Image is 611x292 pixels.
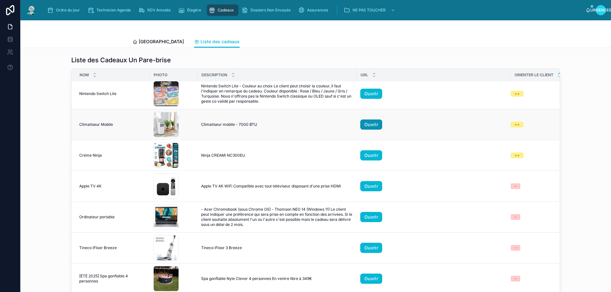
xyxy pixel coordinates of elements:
font: Ordinateur portable [79,214,115,219]
a: Liste des cadeaux [194,36,240,48]
font: Photo [154,72,167,77]
font: Orienter le client [515,72,553,77]
font: Nintendo Switch Lite [79,91,116,96]
font: Climatiseur Mobile [79,122,113,127]
font: Description [201,72,227,77]
font: Tineco iFloor Breeze [79,245,117,250]
a: Ouvrir [360,119,382,130]
a: [GEOGRAPHIC_DATA] [132,36,184,49]
font: Cadeaux [218,8,234,12]
a: Ouvrir [360,274,382,284]
font: ++ [515,153,520,158]
a: Cadeaux [207,4,238,16]
font: RDV Annulés [147,8,171,12]
a: Technicien Agenda [86,4,135,16]
a: Assurances [296,4,333,16]
font: Dossiers Non Envoyés [250,8,291,12]
a: Ouvrir [360,89,382,99]
font: Ordre du jour [56,8,80,12]
a: Ouvrir [360,150,382,160]
a: NE PAS TOUCHER [342,4,398,16]
font: Spa gonflable Nyle Clever 4 personnes En ventre libre à 349€ [201,276,312,281]
font: Liste des cadeaux [200,39,240,44]
font: Technicien Agenda [96,8,131,12]
font: Nom [80,72,89,77]
font: Ouvrir [364,91,378,96]
font: Assurances [307,8,328,12]
font: - [515,214,516,219]
font: - [515,276,516,281]
font: Apple TV 4K [79,184,102,188]
a: Ouvrir [360,181,382,191]
font: Étagère [187,8,201,12]
a: Dossiers Non Envoyés [240,4,295,16]
font: Crème Ninja [79,153,102,158]
font: ++ [515,91,520,96]
font: Liste des Cadeaux Un Pare-brise [71,56,171,64]
font: NE PAS TOUCHER [353,8,386,12]
font: Climatiseur mobile - 7000 BTU [201,122,257,127]
font: Apple TV 4K WiFi Compatible avec tout téléviseur disposant d'une prise HDMI [201,184,341,188]
font: Ouvrir [364,153,378,158]
a: Ouvrir [360,243,382,253]
a: Étagère [176,4,206,16]
font: Ouvrir [364,214,378,220]
font: - [515,245,516,250]
font: Tineco iFloor 3 Breeze [201,245,242,250]
font: Nintendo Switch Lite - Couleur au choix Le client peut choisir la couleur, il faut l'indiquer en ... [201,84,352,104]
font: Ouvrir [364,245,378,250]
a: Ordre du jour [45,4,84,16]
font: URL [361,72,368,77]
font: Ouvrir [364,276,378,281]
font: ++ [515,122,520,127]
a: Ouvrir [360,212,382,222]
font: - [515,184,516,188]
font: [ÉTÉ 2025] Spa gonflable 4 personnes [79,274,129,283]
font: Ouvrir [364,183,378,189]
img: Logo de l'application [25,5,37,15]
font: Ouvrir [364,122,378,127]
font: Ninja CREAMi NC300EU [201,153,245,158]
a: RDV Annulés [137,4,175,16]
font: - Acer Chromebook (sous Chrome OS) - Thomson NEO 14 (Windows 11) Le client peut indiquer une préf... [201,207,353,227]
div: contenu déroulant [42,3,586,17]
font: [GEOGRAPHIC_DATA] [139,39,184,44]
